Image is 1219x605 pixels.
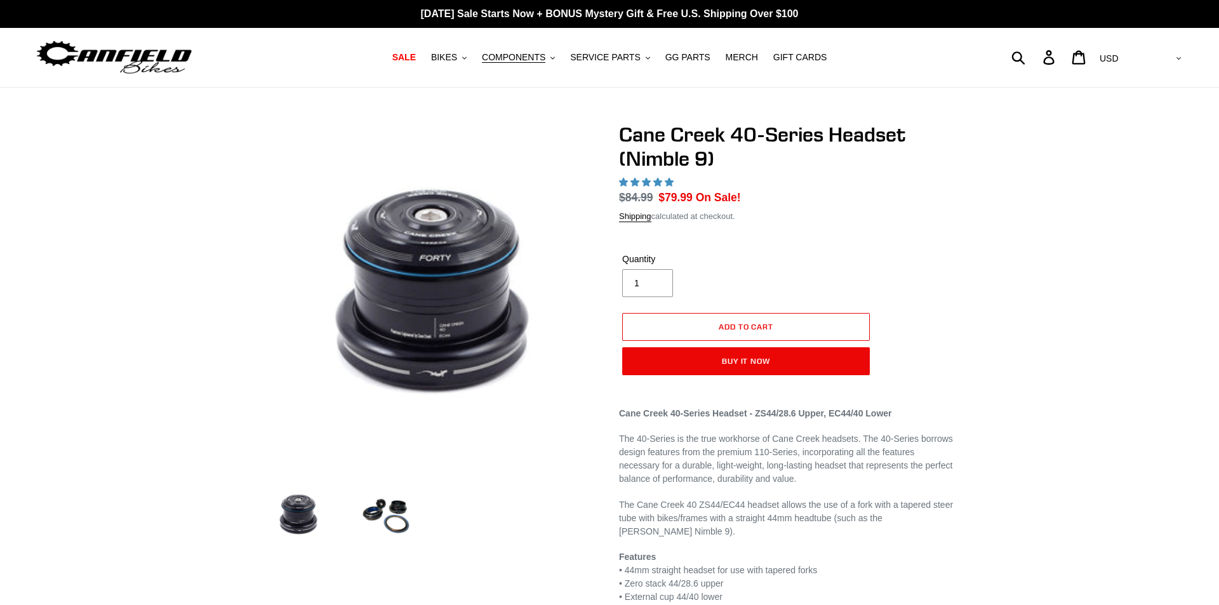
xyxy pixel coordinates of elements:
img: Load image into Gallery viewer, Cane Creek 40-Series Headset (Nimble 9) [352,479,422,549]
span: $79.99 [658,191,693,204]
strong: Cane Creek 40-Series Headset - ZS44/28.6 Upper, EC44/40 Lower [619,408,892,418]
button: Add to cart [622,313,870,341]
span: On Sale! [696,189,741,206]
span: The 40-Series is the true workhorse of Cane Creek headsets. The 40-Series borrows design features... [619,434,953,484]
img: Cane Creek 40-Series Headset (Nimble 9) [266,125,597,456]
img: Load image into Gallery viewer, Cane Creek 40-Series Headset (Nimble 9) [263,479,333,549]
span: COMPONENTS [482,52,545,63]
span: MERCH [726,52,758,63]
span: BIKES [431,52,457,63]
a: GG PARTS [659,49,717,66]
a: MERCH [719,49,764,66]
span: The Cane Creek 40 ZS44/EC44 headset allows the use of a fork with a tapered steer tube with bikes... [619,500,953,536]
span: 5.00 stars [619,177,676,187]
span: GG PARTS [665,52,710,63]
button: Buy it now [622,347,870,375]
input: Search [1018,43,1051,71]
s: $84.99 [619,191,653,204]
label: Quantity [622,253,743,266]
h1: Cane Creek 40-Series Headset (Nimble 9) [619,123,956,171]
span: GIFT CARDS [773,52,827,63]
a: GIFT CARDS [767,49,834,66]
span: SALE [392,52,416,63]
button: BIKES [425,49,473,66]
button: COMPONENTS [476,49,561,66]
a: Shipping [619,211,651,222]
span: Add to cart [719,322,774,331]
button: SERVICE PARTS [564,49,656,66]
span: SERVICE PARTS [570,52,640,63]
strong: Features [619,552,656,562]
div: calculated at checkout. [619,210,956,223]
img: Canfield Bikes [35,37,194,77]
a: SALE [386,49,422,66]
